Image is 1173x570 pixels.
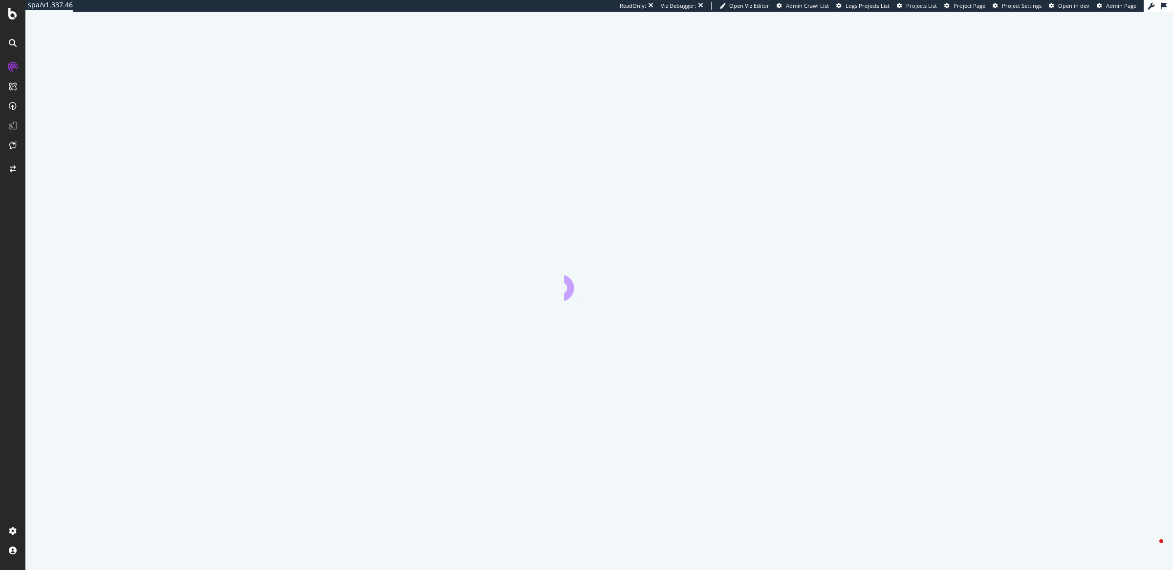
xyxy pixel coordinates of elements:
[1002,2,1042,9] span: Project Settings
[777,2,829,10] a: Admin Crawl List
[1058,2,1089,9] span: Open in dev
[944,2,985,10] a: Project Page
[1140,537,1163,560] iframe: Intercom live chat
[719,2,769,10] a: Open Viz Editor
[1049,2,1089,10] a: Open in dev
[846,2,890,9] span: Logs Projects List
[906,2,937,9] span: Projects List
[661,2,696,10] div: Viz Debugger:
[836,2,890,10] a: Logs Projects List
[1097,2,1136,10] a: Admin Page
[620,2,646,10] div: ReadOnly:
[564,266,634,301] div: animation
[954,2,985,9] span: Project Page
[1106,2,1136,9] span: Admin Page
[729,2,769,9] span: Open Viz Editor
[786,2,829,9] span: Admin Crawl List
[993,2,1042,10] a: Project Settings
[897,2,937,10] a: Projects List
